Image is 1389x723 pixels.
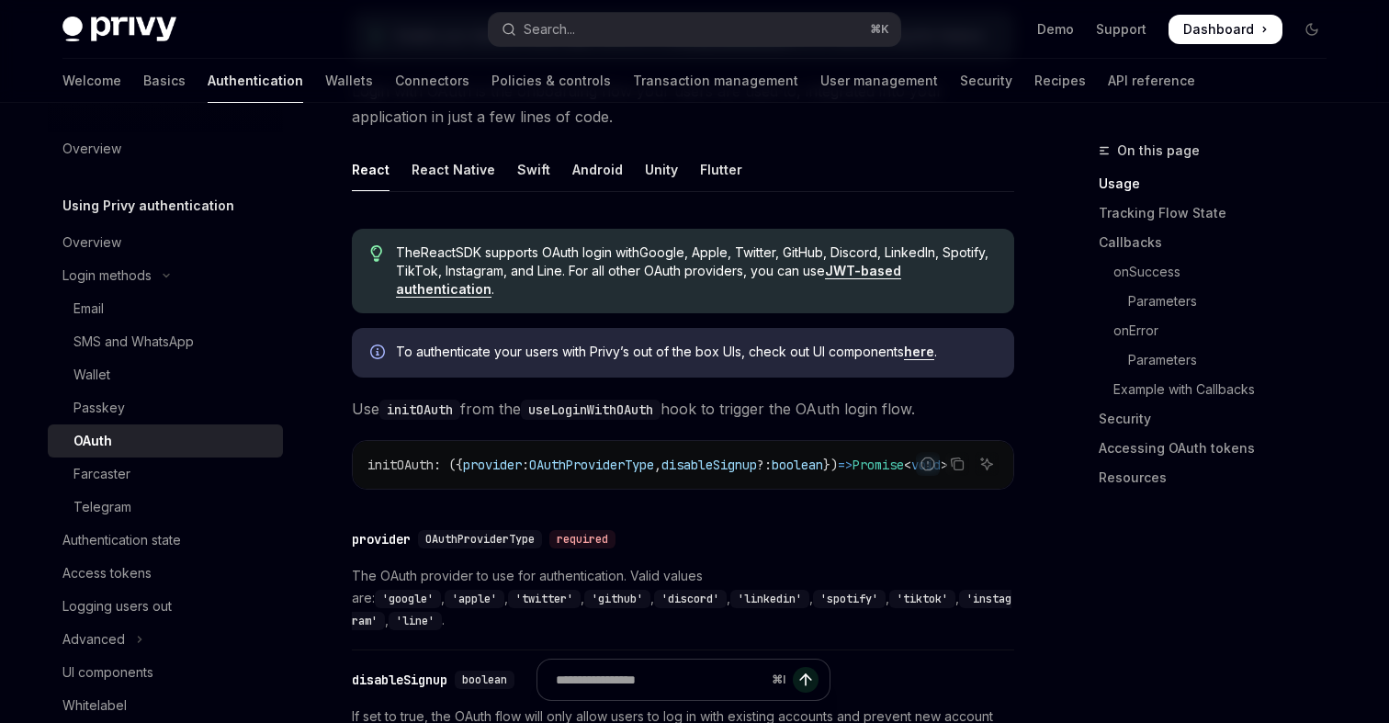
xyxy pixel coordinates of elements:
img: dark logo [62,17,176,42]
div: required [549,530,615,548]
a: Overview [48,226,283,259]
a: Basics [143,59,186,103]
code: useLoginWithOAuth [521,400,661,420]
code: 'google' [375,590,441,608]
a: SMS and WhatsApp [48,325,283,358]
div: Logging users out [62,595,172,617]
code: 'twitter' [508,590,581,608]
span: OAuthProviderType [529,457,654,473]
button: Report incorrect code [916,452,940,476]
span: : [522,457,529,473]
a: Whitelabel [48,689,283,722]
div: SMS and WhatsApp [73,331,194,353]
a: Authentication [208,59,303,103]
a: Dashboard [1169,15,1282,44]
div: React [352,148,390,191]
span: initOAuth [367,457,434,473]
div: Flutter [700,148,742,191]
a: Recipes [1034,59,1086,103]
div: Authentication state [62,529,181,551]
code: 'tiktok' [889,590,955,608]
a: Authentication state [48,524,283,557]
button: Toggle Login methods section [48,259,283,292]
a: Overview [48,132,283,165]
a: Welcome [62,59,121,103]
span: To authenticate your users with Privy’s out of the box UIs, check out UI components . [396,343,996,361]
a: Demo [1037,20,1074,39]
a: Policies & controls [491,59,611,103]
a: here [904,344,934,360]
div: OAuth [73,430,112,452]
a: Tracking Flow State [1099,198,1341,228]
code: initOAuth [379,400,460,420]
a: Parameters [1099,287,1341,316]
a: Wallet [48,358,283,391]
code: 'line' [389,612,442,630]
span: The React SDK supports OAuth login with Google, Apple, Twitter, GitHub, Discord, LinkedIn, Spotif... [396,243,996,299]
span: boolean [772,457,823,473]
a: OAuth [48,424,283,458]
span: : ({ [434,457,463,473]
div: Passkey [73,397,125,419]
code: 'github' [584,590,650,608]
a: onError [1099,316,1341,345]
a: Logging users out [48,590,283,623]
span: => [838,457,853,473]
div: Unity [645,148,678,191]
span: > [941,457,948,473]
a: Wallets [325,59,373,103]
div: Advanced [62,628,125,650]
a: Security [1099,404,1341,434]
code: 'apple' [445,590,504,608]
a: Connectors [395,59,469,103]
a: API reference [1108,59,1195,103]
div: Farcaster [73,463,130,485]
span: The OAuth provider to use for authentication. Valid values are: , , , , , , , , , . [352,565,1014,631]
span: ?: [757,457,772,473]
span: Login with OAuth is the onboarding flow your users are used to, integrated into your application ... [352,78,1014,130]
div: Android [572,148,623,191]
span: ⌘ K [870,22,889,37]
code: 'discord' [654,590,727,608]
div: Telegram [73,496,131,518]
a: Email [48,292,283,325]
span: OAuthProviderType [425,532,535,547]
div: Overview [62,232,121,254]
input: Ask a question... [556,660,764,700]
h5: Using Privy authentication [62,195,234,217]
code: 'linkedin' [730,590,809,608]
a: onSuccess [1099,257,1341,287]
span: , [654,457,661,473]
span: }) [823,457,838,473]
a: Parameters [1099,345,1341,375]
button: Open search [489,13,900,46]
span: Dashboard [1183,20,1254,39]
div: Swift [517,148,550,191]
a: Security [960,59,1012,103]
span: < [904,457,911,473]
div: Email [73,298,104,320]
div: Access tokens [62,562,152,584]
a: Callbacks [1099,228,1341,257]
svg: Tip [370,245,383,262]
button: Toggle dark mode [1297,15,1327,44]
svg: Info [370,345,389,363]
div: Wallet [73,364,110,386]
a: Passkey [48,391,283,424]
span: disableSignup [661,457,757,473]
button: Send message [793,667,819,693]
button: Copy the contents from the code block [945,452,969,476]
span: provider [463,457,522,473]
div: Overview [62,138,121,160]
a: Accessing OAuth tokens [1099,434,1341,463]
button: Ask AI [975,452,999,476]
a: Usage [1099,169,1341,198]
a: User management [820,59,938,103]
div: Login methods [62,265,152,287]
div: provider [352,530,411,548]
div: React Native [412,148,495,191]
a: Transaction management [633,59,798,103]
div: Whitelabel [62,695,127,717]
a: UI components [48,656,283,689]
a: Telegram [48,491,283,524]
